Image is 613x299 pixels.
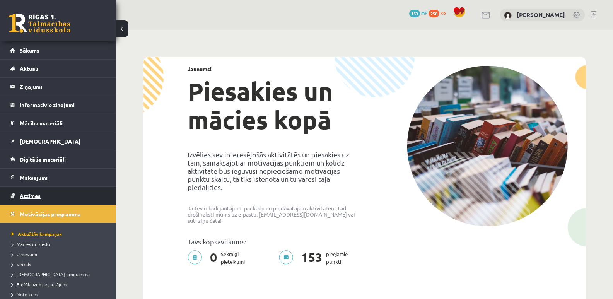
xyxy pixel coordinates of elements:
[409,10,427,16] a: 153 mP
[20,47,39,54] span: Sākums
[12,231,108,237] a: Aktuālās kampaņas
[10,132,106,150] a: [DEMOGRAPHIC_DATA]
[12,251,37,257] span: Uzdevumi
[20,169,106,186] legend: Maksājumi
[188,77,359,134] h1: Piesakies un mācies kopā
[20,156,66,163] span: Digitālie materiāli
[10,60,106,77] a: Aktuāli
[20,138,80,145] span: [DEMOGRAPHIC_DATA]
[20,192,41,199] span: Atzīmes
[188,150,359,191] p: Izvēlies sev interesējošās aktivitātēs un piesakies uz tām, samaksājot ar motivācijas punktiem un...
[10,169,106,186] a: Maksājumi
[12,231,62,237] span: Aktuālās kampaņas
[429,10,449,16] a: 258 xp
[20,210,81,217] span: Motivācijas programma
[9,14,70,33] a: Rīgas 1. Tālmācības vidusskola
[206,250,221,266] span: 0
[188,205,359,224] p: Ja Tev ir kādi jautājumi par kādu no piedāvātajām aktivitātēm, tad droši raksti mums uz e-pastu: ...
[10,205,106,223] a: Motivācijas programma
[517,11,565,19] a: [PERSON_NAME]
[12,291,108,298] a: Noteikumi
[20,65,38,72] span: Aktuāli
[12,271,90,277] span: [DEMOGRAPHIC_DATA] programma
[441,10,446,16] span: xp
[20,120,63,126] span: Mācību materiāli
[10,41,106,59] a: Sākums
[10,150,106,168] a: Digitālie materiāli
[12,291,39,297] span: Noteikumi
[188,250,249,266] p: Sekmīgi pieteikumi
[188,237,359,246] p: Tavs kopsavilkums:
[12,241,50,247] span: Mācies un ziedo
[12,241,108,248] a: Mācies un ziedo
[421,10,427,16] span: mP
[12,251,108,258] a: Uzdevumi
[10,114,106,132] a: Mācību materiāli
[409,10,420,17] span: 153
[10,96,106,114] a: Informatīvie ziņojumi
[407,66,568,226] img: campaign-image-1c4f3b39ab1f89d1fca25a8facaab35ebc8e40cf20aedba61fd73fb4233361ac.png
[12,281,108,288] a: Biežāk uzdotie jautājumi
[20,96,106,114] legend: Informatīvie ziņojumi
[12,261,31,267] span: Veikals
[279,250,352,266] p: pieejamie punkti
[10,187,106,205] a: Atzīmes
[20,78,106,96] legend: Ziņojumi
[12,281,68,287] span: Biežāk uzdotie jautājumi
[297,250,326,266] span: 153
[12,261,108,268] a: Veikals
[12,271,108,278] a: [DEMOGRAPHIC_DATA] programma
[504,12,512,19] img: Amālija Gabrene
[10,78,106,96] a: Ziņojumi
[188,65,212,72] strong: Jaunums!
[429,10,439,17] span: 258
